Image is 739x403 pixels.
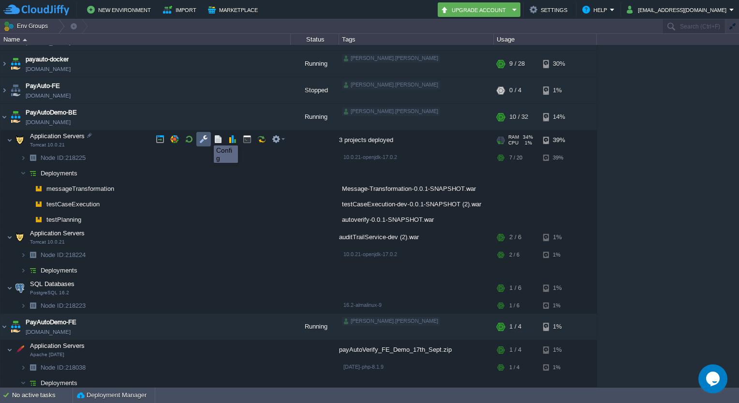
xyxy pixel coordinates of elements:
span: Apache [DATE] [30,352,64,358]
img: AMDAwAAAACH5BAEAAAAALAAAAAABAAEAAAICRAEAOw== [26,247,40,262]
div: 1% [543,314,575,340]
a: testCaseExecution [45,200,101,208]
a: [DOMAIN_NAME] [26,327,71,337]
img: AMDAwAAAACH5BAEAAAAALAAAAAABAAEAAAICRAEAOw== [26,298,40,313]
div: Running [291,104,339,130]
div: Config [216,146,236,162]
div: Running [291,314,339,340]
a: Node ID:218223 [40,302,87,310]
span: 10.0.21-openjdk-17.0.2 [343,251,397,257]
a: testPlanning [45,216,83,224]
div: 9 / 28 [509,51,525,77]
a: Application ServersApache [DATE] [29,342,86,349]
a: Node ID:218038 [40,363,87,372]
img: AMDAwAAAACH5BAEAAAAALAAAAAABAAEAAAICRAEAOw== [26,181,32,196]
button: Upgrade Account [441,4,509,15]
button: [EMAIL_ADDRESS][DOMAIN_NAME] [627,4,729,15]
div: 1% [543,278,575,298]
img: AMDAwAAAACH5BAEAAAAALAAAAAABAAEAAAICRAEAOw== [20,263,26,278]
img: AMDAwAAAACH5BAEAAAAALAAAAAABAAEAAAICRAEAOw== [26,197,32,212]
a: [DOMAIN_NAME] [26,64,71,74]
div: [PERSON_NAME].[PERSON_NAME] [342,107,440,116]
span: Tomcat 10.0.21 [30,142,65,148]
div: 1 / 4 [509,360,519,375]
img: AMDAwAAAACH5BAEAAAAALAAAAAABAAEAAAICRAEAOw== [20,166,26,181]
a: PayAutoDemo-FE [26,317,76,327]
img: AMDAwAAAACH5BAEAAAAALAAAAAABAAEAAAICRAEAOw== [26,166,40,181]
img: AMDAwAAAACH5BAEAAAAALAAAAAABAAEAAAICRAEAOw== [13,130,27,150]
span: RAM [508,134,519,140]
button: New Environment [87,4,154,15]
a: Node ID:218225 [40,154,87,162]
div: Message-Transformation-0.0.1-SNAPSHOT.war [339,181,494,196]
span: Application Servers [29,342,86,350]
a: payauto-docker [26,55,69,64]
img: AMDAwAAAACH5BAEAAAAALAAAAAABAAEAAAICRAEAOw== [9,104,22,130]
div: Usage [494,34,596,45]
a: Deployments [40,379,79,387]
span: Application Servers [29,229,86,237]
button: Deployment Manager [77,390,147,400]
div: 2 / 6 [509,247,519,262]
span: 34% [523,134,533,140]
img: AMDAwAAAACH5BAEAAAAALAAAAAABAAEAAAICRAEAOw== [9,77,22,103]
img: CloudJiffy [3,4,69,16]
img: AMDAwAAAACH5BAEAAAAALAAAAAABAAEAAAICRAEAOw== [23,39,27,41]
img: AMDAwAAAACH5BAEAAAAALAAAAAABAAEAAAICRAEAOw== [32,181,45,196]
div: Name [1,34,290,45]
div: 2 / 6 [509,228,521,247]
div: 39% [543,150,575,165]
img: AMDAwAAAACH5BAEAAAAALAAAAAABAAEAAAICRAEAOw== [13,278,27,298]
img: AMDAwAAAACH5BAEAAAAALAAAAAABAAEAAAICRAEAOw== [26,375,40,390]
img: AMDAwAAAACH5BAEAAAAALAAAAAABAAEAAAICRAEAOw== [9,51,22,77]
div: 10 / 32 [509,104,528,130]
button: Marketplace [208,4,261,15]
div: 1% [543,298,575,313]
span: 218223 [40,302,87,310]
img: AMDAwAAAACH5BAEAAAAALAAAAAABAAEAAAICRAEAOw== [32,197,45,212]
div: 1% [543,77,575,103]
a: PayAutoDemo-BE [26,108,77,117]
div: 14% [543,104,575,130]
img: AMDAwAAAACH5BAEAAAAALAAAAAABAAEAAAICRAEAOw== [7,228,13,247]
a: [DOMAIN_NAME] [26,91,71,101]
div: 1 / 4 [509,340,521,360]
div: Running [291,51,339,77]
div: 1 / 4 [509,314,521,340]
button: Import [163,4,199,15]
img: AMDAwAAAACH5BAEAAAAALAAAAAABAAEAAAICRAEAOw== [9,314,22,340]
img: AMDAwAAAACH5BAEAAAAALAAAAAABAAEAAAICRAEAOw== [0,314,8,340]
img: AMDAwAAAACH5BAEAAAAALAAAAAABAAEAAAICRAEAOw== [20,247,26,262]
div: 1% [543,247,575,262]
span: Node ID: [41,154,65,161]
img: AMDAwAAAACH5BAEAAAAALAAAAAABAAEAAAICRAEAOw== [26,212,32,227]
div: 1 / 6 [509,298,519,313]
span: CPU [508,140,518,146]
a: SQL DatabasesPostgreSQL 16.2 [29,280,76,288]
img: AMDAwAAAACH5BAEAAAAALAAAAAABAAEAAAICRAEAOw== [0,51,8,77]
img: AMDAwAAAACH5BAEAAAAALAAAAAABAAEAAAICRAEAOw== [26,360,40,375]
span: 10.0.21-openjdk-17.0.2 [343,154,397,160]
button: Settings [530,4,570,15]
span: 16.2-almalinux-9 [343,302,382,308]
img: AMDAwAAAACH5BAEAAAAALAAAAAABAAEAAAICRAEAOw== [20,298,26,313]
div: Tags [340,34,493,45]
img: AMDAwAAAACH5BAEAAAAALAAAAAABAAEAAAICRAEAOw== [7,340,13,360]
span: Deployments [40,266,79,274]
img: AMDAwAAAACH5BAEAAAAALAAAAAABAAEAAAICRAEAOw== [0,77,8,103]
div: 30% [543,51,575,77]
img: AMDAwAAAACH5BAEAAAAALAAAAAABAAEAAAICRAEAOw== [20,375,26,390]
div: 3 projects deployed [339,130,494,150]
div: 1% [543,340,575,360]
div: [PERSON_NAME].[PERSON_NAME] [342,317,440,326]
a: Node ID:218224 [40,251,87,259]
img: AMDAwAAAACH5BAEAAAAALAAAAAABAAEAAAICRAEAOw== [32,212,45,227]
img: AMDAwAAAACH5BAEAAAAALAAAAAABAAEAAAICRAEAOw== [13,340,27,360]
div: 0 / 4 [509,77,521,103]
span: Tomcat 10.0.21 [30,239,65,245]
